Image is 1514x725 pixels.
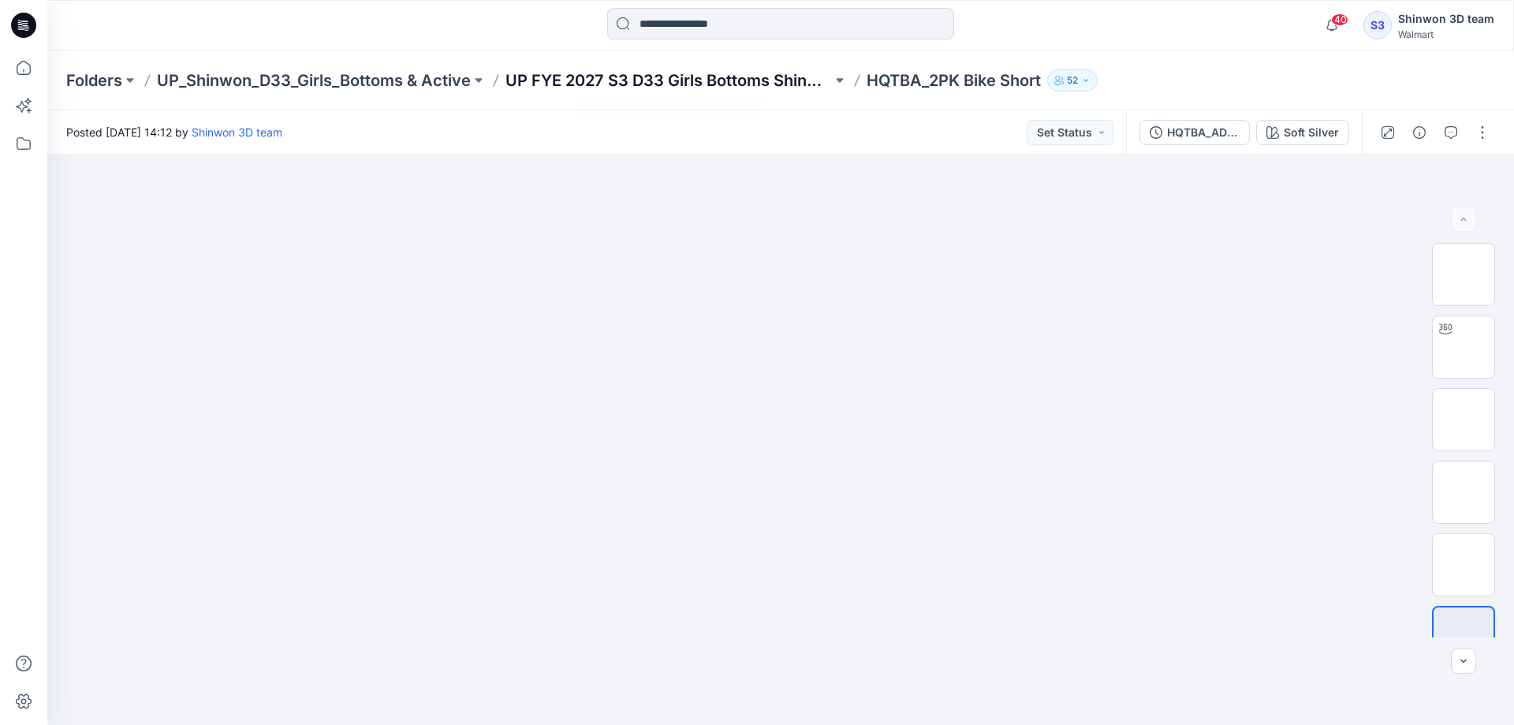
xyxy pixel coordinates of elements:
[1139,120,1250,145] button: HQTBA_ADM_WN 2PK Bike Short
[66,69,122,92] a: Folders
[1256,120,1349,145] button: Soft Silver
[192,125,282,139] a: Shinwon 3D team
[505,69,832,92] a: UP FYE 2027 S3 D33 Girls Bottoms Shinwon
[1363,11,1392,39] div: S3
[66,124,282,140] span: Posted [DATE] 14:12 by
[1067,72,1078,89] p: 52
[1407,120,1432,145] button: Details
[1398,9,1494,28] div: Shinwon 3D team
[1398,28,1494,40] div: Walmart
[1047,69,1098,92] button: 52
[1284,124,1339,141] div: Soft Silver
[1331,13,1348,26] span: 40
[1167,124,1240,141] div: HQTBA_ADM_WN 2PK Bike Short
[867,69,1041,92] p: HQTBA_2PK Bike Short
[157,69,471,92] a: UP_Shinwon_D33_Girls_Bottoms & Active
